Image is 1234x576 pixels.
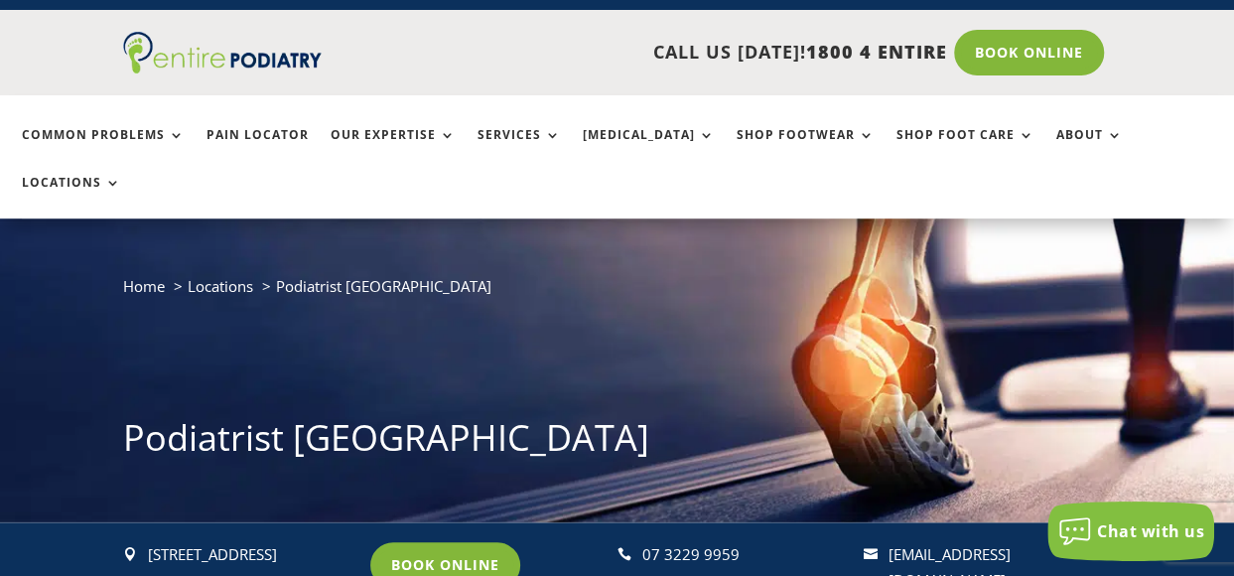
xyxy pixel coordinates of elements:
[148,542,355,568] p: [STREET_ADDRESS]
[188,276,253,296] a: Locations
[1047,502,1214,561] button: Chat with us
[617,547,630,561] span: 
[123,413,1110,473] h1: Podiatrist [GEOGRAPHIC_DATA]
[954,30,1104,75] a: Book Online
[206,128,309,171] a: Pain Locator
[641,542,849,568] div: 07 3229 9959
[1097,520,1204,542] span: Chat with us
[583,128,715,171] a: [MEDICAL_DATA]
[22,176,121,218] a: Locations
[896,128,1034,171] a: Shop Foot Care
[123,547,137,561] span: 
[864,547,878,561] span: 
[478,128,561,171] a: Services
[123,32,322,73] img: logo (1)
[276,276,491,296] span: Podiatrist [GEOGRAPHIC_DATA]
[344,40,947,66] p: CALL US [DATE]!
[737,128,875,171] a: Shop Footwear
[331,128,456,171] a: Our Expertise
[123,58,322,77] a: Entire Podiatry
[123,273,1110,314] nav: breadcrumb
[1056,128,1123,171] a: About
[806,40,947,64] span: 1800 4 ENTIRE
[22,128,185,171] a: Common Problems
[123,276,165,296] a: Home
